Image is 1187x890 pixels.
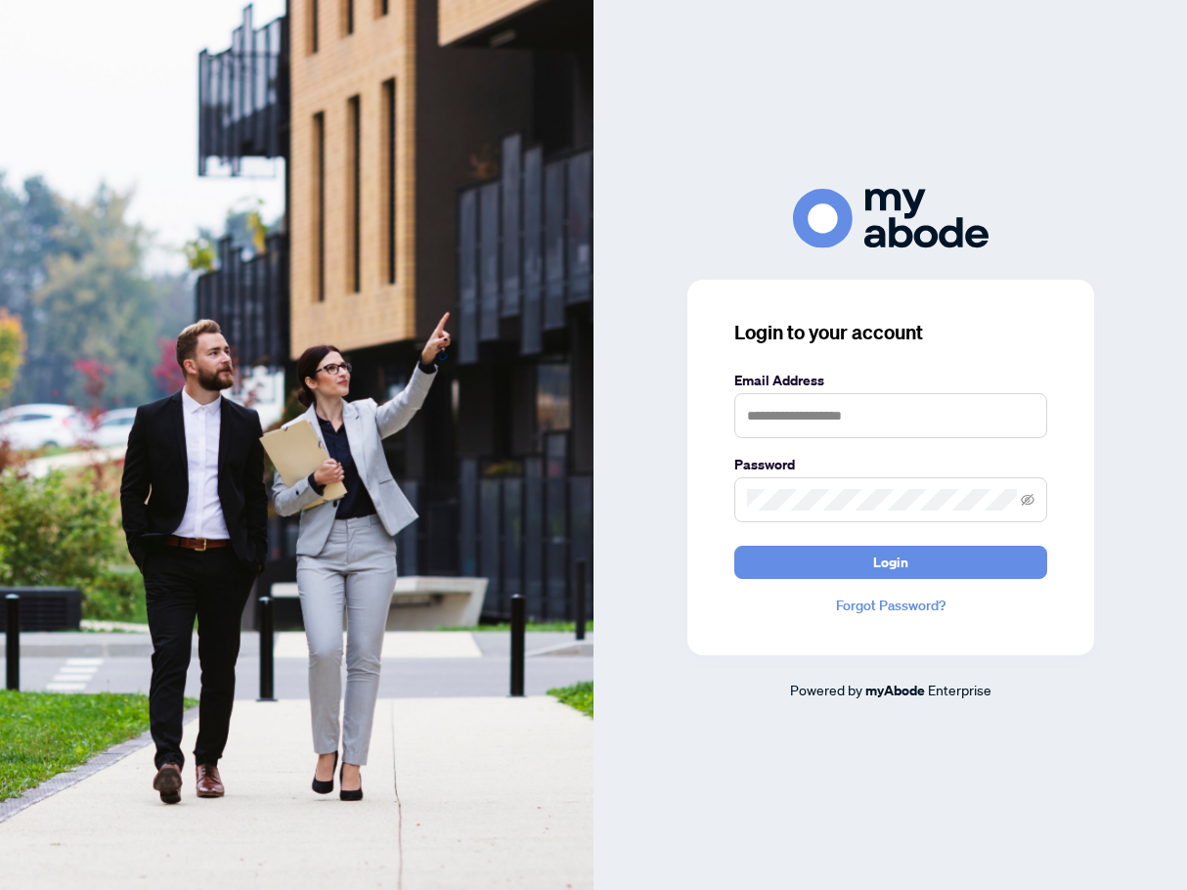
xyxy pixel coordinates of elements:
[734,454,1047,475] label: Password
[793,189,989,248] img: ma-logo
[734,546,1047,579] button: Login
[928,681,991,698] span: Enterprise
[734,370,1047,391] label: Email Address
[873,547,908,578] span: Login
[734,319,1047,346] h3: Login to your account
[1021,493,1034,507] span: eye-invisible
[734,595,1047,616] a: Forgot Password?
[865,680,925,701] a: myAbode
[790,681,862,698] span: Powered by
